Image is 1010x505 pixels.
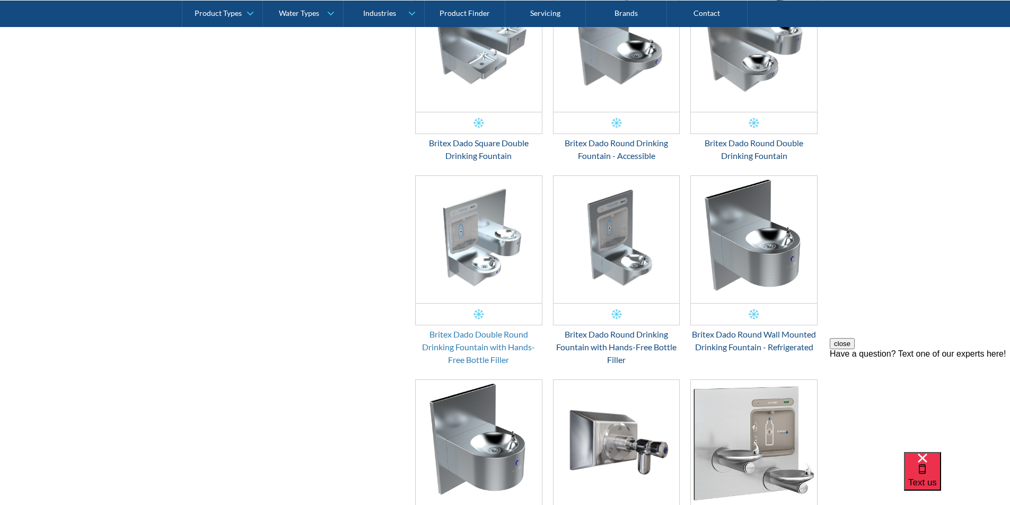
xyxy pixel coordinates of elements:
[553,328,680,366] div: Britex Dado Round Drinking Fountain with Hands-Free Bottle Filler
[363,8,396,17] div: Industries
[554,176,680,303] img: Britex Dado Round Drinking Fountain with Hands-Free Bottle Filler
[553,175,680,366] a: Britex Dado Round Drinking Fountain with Hands-Free Bottle FillerBritex Dado Round Drinking Fount...
[195,8,242,17] div: Product Types
[415,175,542,366] a: Britex Dado Double Round Drinking Fountain with Hands-Free Bottle FillerBritex Dado Double Round ...
[691,176,817,303] img: Britex Dado Round Wall Mounted Drinking Fountain - Refrigerated
[416,176,542,303] img: Britex Dado Double Round Drinking Fountain with Hands-Free Bottle Filler
[279,8,319,17] div: Water Types
[690,328,818,353] div: Britex Dado Round Wall Mounted Drinking Fountain - Refrigerated
[415,328,542,366] div: Britex Dado Double Round Drinking Fountain with Hands-Free Bottle Filler
[553,137,680,162] div: Britex Dado Round Drinking Fountain - Accessible
[690,175,818,353] a: Britex Dado Round Wall Mounted Drinking Fountain - Refrigerated Britex Dado Round Wall Mounted Dr...
[904,452,1010,505] iframe: podium webchat widget bubble
[830,338,1010,465] iframe: podium webchat widget prompt
[690,137,818,162] div: Britex Dado Round Double Drinking Fountain
[415,137,542,162] div: Britex Dado Square Double Drinking Fountain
